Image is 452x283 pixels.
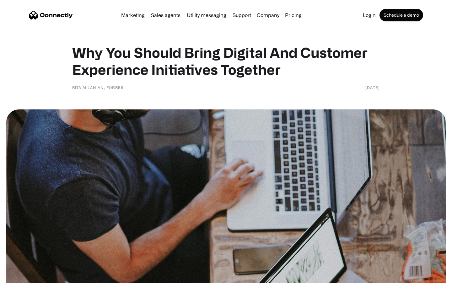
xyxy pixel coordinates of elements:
[379,9,423,21] a: Schedule a demo
[230,13,254,18] a: Support
[13,272,38,281] ul: Language list
[148,13,183,18] a: Sales agents
[257,11,279,19] div: Company
[119,13,147,18] a: Marketing
[360,13,378,18] a: Login
[72,84,124,91] div: Bita Milanian, Forbes
[282,13,304,18] a: Pricing
[72,44,380,78] h1: Why You Should Bring Digital And Customer Experience Initiatives Together
[6,272,38,281] aside: Language selected: English
[365,84,380,91] div: [DATE]
[184,13,229,18] a: Utility messaging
